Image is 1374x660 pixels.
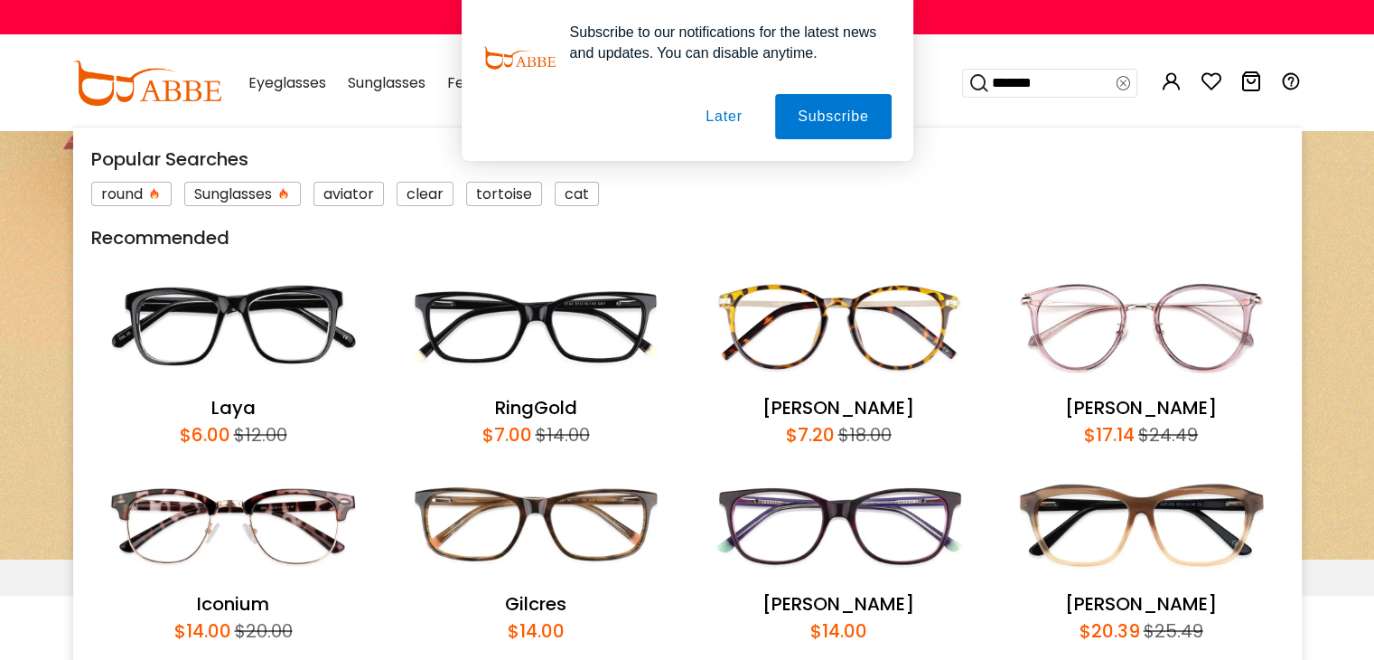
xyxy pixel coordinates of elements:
[999,457,1284,591] img: Sonia
[197,591,269,617] a: Iconium
[696,457,981,591] img: Hibbard
[1135,421,1198,448] div: $24.49
[483,22,556,94] img: notification icon
[1140,618,1203,645] div: $25.49
[394,260,678,394] img: RingGold
[231,618,293,645] div: $20.00
[466,182,542,206] div: tortoise
[211,395,256,420] a: Laya
[532,421,590,448] div: $14.00
[762,395,914,420] a: [PERSON_NAME]
[394,457,678,591] img: Gilcres
[91,224,1284,251] div: Recommended
[1065,591,1217,617] a: [PERSON_NAME]
[482,421,532,448] div: $7.00
[508,618,565,645] div: $14.00
[1065,395,1217,420] a: [PERSON_NAME]
[810,618,867,645] div: $14.00
[174,618,231,645] div: $14.00
[1084,421,1135,448] div: $17.14
[835,421,892,448] div: $18.00
[696,260,981,394] img: Callie
[91,182,172,206] div: round
[786,421,835,448] div: $7.20
[775,94,891,139] button: Subscribe
[91,260,376,394] img: Laya
[555,182,599,206] div: cat
[1080,618,1140,645] div: $20.39
[495,395,577,420] a: RingGold
[397,182,453,206] div: clear
[505,591,566,617] a: Gilcres
[556,22,892,63] div: Subscribe to our notifications for the latest news and updates. You can disable anytime.
[683,94,764,139] button: Later
[180,421,230,448] div: $6.00
[91,457,376,591] img: Iconium
[999,260,1284,394] img: Naomi
[184,182,301,206] div: Sunglasses
[762,591,914,617] a: [PERSON_NAME]
[230,421,287,448] div: $12.00
[313,182,384,206] div: aviator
